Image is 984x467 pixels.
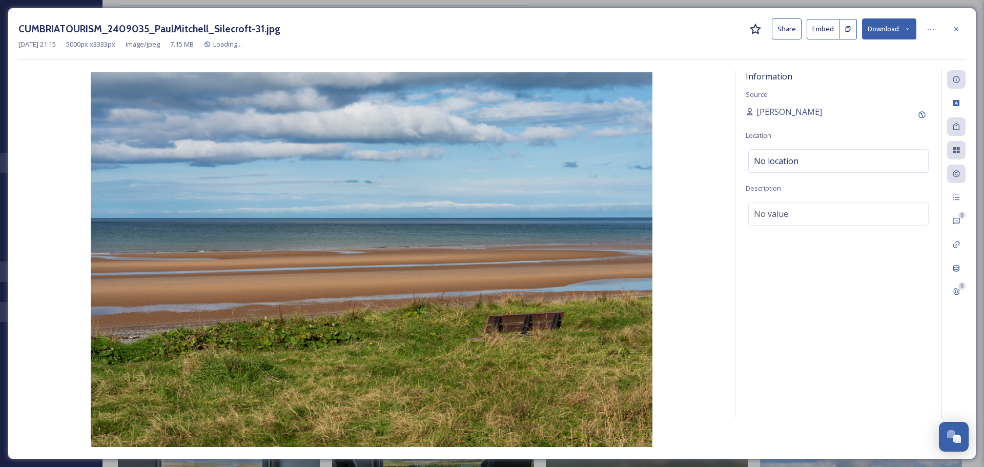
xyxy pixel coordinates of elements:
[18,22,280,36] h3: CUMBRIATOURISM_2409035_PaulMitchell_Silecroft-31.jpg
[958,282,966,290] div: 0
[754,208,790,220] span: No value.
[746,71,792,82] span: Information
[746,131,771,140] span: Location
[754,155,798,167] span: No location
[746,90,768,99] span: Source
[213,39,242,49] span: Loading...
[756,106,822,118] span: [PERSON_NAME]
[170,39,194,49] span: 7.15 MB
[772,18,802,39] button: Share
[958,212,966,219] div: 0
[862,18,916,39] button: Download
[746,184,781,193] span: Description
[939,422,969,452] button: Open Chat
[18,72,725,447] img: CUMBRIATOURISM_2409035_PaulMitchell_Silecroft-31.jpg
[126,39,160,49] span: image/jpeg
[807,19,839,39] button: Embed
[18,39,56,49] span: [DATE] 21:15
[66,39,115,49] span: 5000 px x 3333 px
